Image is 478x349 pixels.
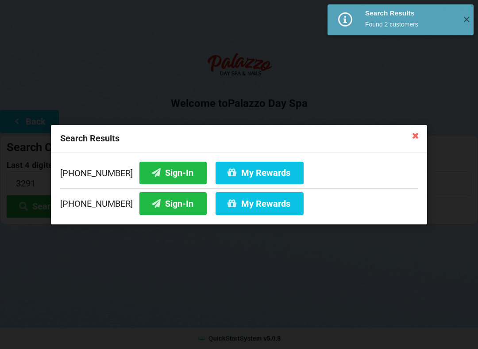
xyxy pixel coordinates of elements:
button: My Rewards [216,192,304,215]
button: My Rewards [216,161,304,184]
button: Sign-In [139,161,207,184]
div: Search Results [365,9,456,18]
button: Sign-In [139,192,207,215]
div: Search Results [51,125,427,152]
div: Found 2 customers [365,20,456,29]
div: [PHONE_NUMBER] [60,161,418,188]
div: [PHONE_NUMBER] [60,188,418,215]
